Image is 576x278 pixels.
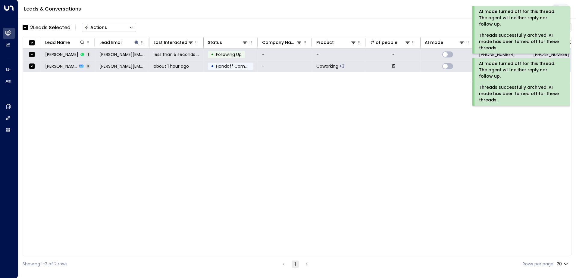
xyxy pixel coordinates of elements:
div: Showing 1-2 of 2 rows [23,261,67,267]
td: - [258,49,312,60]
td: - [258,60,312,72]
div: AI mode [425,39,443,46]
div: Dedicated Desk,Membership,Private Office [339,63,344,69]
div: Status [208,39,248,46]
span: Toggle select row [28,63,36,70]
button: page 1 [292,261,299,268]
div: Status [208,39,222,46]
div: Product [316,39,334,46]
div: Lead Name [45,39,85,46]
div: Lead Email [99,39,139,46]
div: Lead Name [45,39,70,46]
div: • [211,49,214,60]
div: AI mode turned off for this thread. The agent will neither reply nor follow up. [479,60,562,79]
div: Product [316,39,356,46]
span: Handoff Completed [216,63,258,69]
div: 15 [392,63,395,69]
div: Last Interacted [154,39,194,46]
div: AI mode [425,39,465,46]
div: Last Interacted [154,39,187,46]
button: Actions [82,23,136,32]
div: Threads successfully archived. AI mode has been turned off for these threads. [479,84,562,103]
div: AI mode turned off for this thread. The agent will neither reply nor follow up. [479,8,562,27]
span: Toggle select all [28,39,36,47]
a: Leads & Conversations [24,5,81,12]
span: fay.muddle@icloud.com [99,63,145,69]
span: Fay Muddle [45,63,77,69]
td: - [312,49,366,60]
div: • [211,61,214,71]
span: less than 5 seconds ago [154,51,199,57]
span: fay.muddle@icloud.com [99,51,145,57]
span: Toggle select row [28,51,36,58]
span: Following Up [216,51,242,57]
div: Actions [85,25,107,30]
span: 9 [85,63,91,69]
div: Threads successfully archived. AI mode has been turned off for these threads. [479,32,562,51]
span: Coworking [316,63,338,69]
span: Fay Muddle [45,51,78,57]
div: 2 Lead s Selected [30,24,70,31]
label: Rows per page: [523,261,554,267]
span: 1 [86,52,90,57]
div: - [392,51,395,57]
div: # of people [371,39,397,46]
span: about 1 hour ago [154,63,189,69]
div: 20 [557,260,569,268]
div: Button group with a nested menu [82,23,136,32]
div: Company Name [262,39,296,46]
div: # of people [371,39,411,46]
nav: pagination navigation [280,260,311,268]
div: Lead Email [99,39,123,46]
div: Company Name [262,39,302,46]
